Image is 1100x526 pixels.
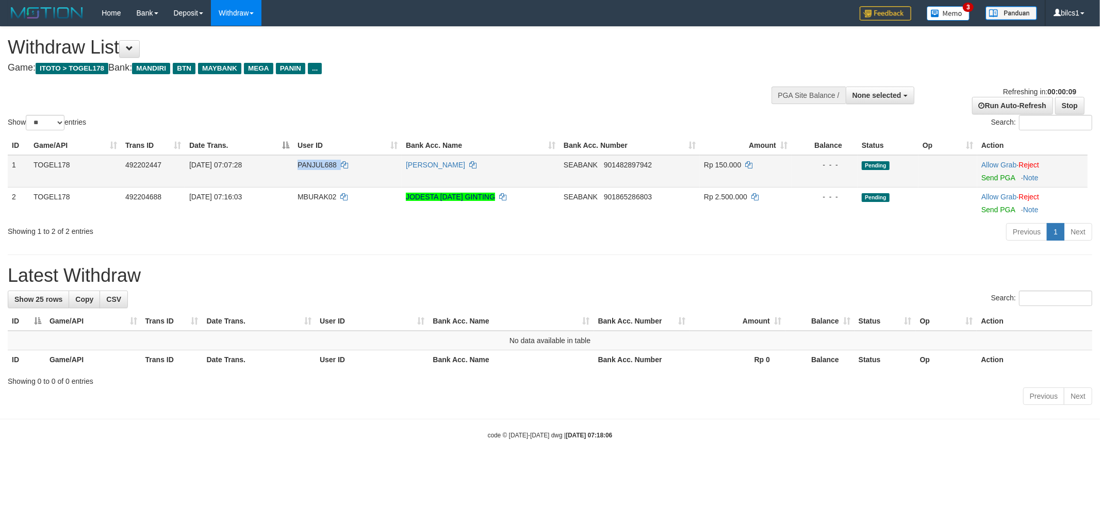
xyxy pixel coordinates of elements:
[963,3,974,12] span: 3
[981,161,1016,169] a: Allow Grab
[316,350,429,369] th: User ID
[977,350,1092,369] th: Action
[125,193,161,201] span: 492204688
[796,160,853,170] div: - - -
[689,312,785,331] th: Amount: activate to sort column ascending
[855,312,916,331] th: Status: activate to sort column ascending
[298,161,337,169] span: PANJUL688
[8,63,723,73] h4: Game: Bank:
[1019,115,1092,130] input: Search:
[276,63,305,74] span: PANIN
[594,312,690,331] th: Bank Acc. Number: activate to sort column ascending
[26,115,64,130] select: Showentries
[8,222,451,236] div: Showing 1 to 2 of 2 entries
[198,63,241,74] span: MAYBANK
[8,5,86,21] img: MOTION_logo.png
[132,63,170,74] span: MANDIRI
[972,97,1053,114] a: Run Auto-Refresh
[298,193,336,201] span: MBURAK02
[202,350,316,369] th: Date Trans.
[45,312,141,331] th: Game/API: activate to sort column ascending
[189,193,242,201] span: [DATE] 07:16:03
[1064,223,1092,241] a: Next
[977,187,1088,219] td: ·
[45,350,141,369] th: Game/API
[986,6,1037,20] img: panduan.png
[75,295,93,303] span: Copy
[1055,97,1085,114] a: Stop
[981,206,1015,214] a: Send PGA
[560,136,700,155] th: Bank Acc. Number: activate to sort column ascending
[977,136,1088,155] th: Action
[1047,223,1064,241] a: 1
[69,291,100,308] a: Copy
[991,291,1092,306] label: Search:
[185,136,293,155] th: Date Trans.: activate to sort column descending
[846,87,914,104] button: None selected
[566,432,612,439] strong: [DATE] 07:18:06
[1064,387,1092,405] a: Next
[1047,88,1076,96] strong: 00:00:09
[293,136,402,155] th: User ID: activate to sort column ascending
[704,193,747,201] span: Rp 2.500.000
[862,193,890,202] span: Pending
[244,63,273,74] span: MEGA
[402,136,560,155] th: Bank Acc. Name: activate to sort column ascending
[8,350,45,369] th: ID
[855,350,916,369] th: Status
[916,350,977,369] th: Op
[8,291,69,308] a: Show 25 rows
[604,161,652,169] span: Copy 901482897942 to clipboard
[8,136,29,155] th: ID
[927,6,970,21] img: Button%20Memo.svg
[8,115,86,130] label: Show entries
[1003,88,1076,96] span: Refreshing in:
[785,312,855,331] th: Balance: activate to sort column ascending
[704,161,741,169] span: Rp 150.000
[981,174,1015,182] a: Send PGA
[604,193,652,201] span: Copy 901865286803 to clipboard
[29,187,121,219] td: TOGEL178
[1023,174,1039,182] a: Note
[796,192,853,202] div: - - -
[860,6,911,21] img: Feedback.jpg
[852,91,901,99] span: None selected
[1006,223,1047,241] a: Previous
[406,161,465,169] a: [PERSON_NAME]
[8,155,29,188] td: 1
[594,350,690,369] th: Bank Acc. Number
[141,350,203,369] th: Trans ID
[173,63,195,74] span: BTN
[106,295,121,303] span: CSV
[308,63,322,74] span: ...
[8,312,45,331] th: ID: activate to sort column descending
[1019,193,1039,201] a: Reject
[564,161,598,169] span: SEABANK
[429,312,594,331] th: Bank Acc. Name: activate to sort column ascending
[8,187,29,219] td: 2
[406,193,495,201] a: JODESTA [DATE] GINTING
[141,312,203,331] th: Trans ID: activate to sort column ascending
[8,331,1092,350] td: No data available in table
[858,136,918,155] th: Status
[771,87,846,104] div: PGA Site Balance /
[36,63,108,74] span: ITOTO > TOGEL178
[792,136,858,155] th: Balance
[14,295,62,303] span: Show 25 rows
[977,312,1092,331] th: Action
[429,350,594,369] th: Bank Acc. Name
[1023,387,1064,405] a: Previous
[981,193,1019,201] span: ·
[488,432,613,439] small: code © [DATE]-[DATE] dwg |
[8,372,1092,386] div: Showing 0 to 0 of 0 entries
[1019,291,1092,306] input: Search:
[8,37,723,58] h1: Withdraw List
[689,350,785,369] th: Rp 0
[862,161,890,170] span: Pending
[991,115,1092,130] label: Search:
[1019,161,1039,169] a: Reject
[1023,206,1039,214] a: Note
[700,136,792,155] th: Amount: activate to sort column ascending
[29,155,121,188] td: TOGEL178
[202,312,316,331] th: Date Trans.: activate to sort column ascending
